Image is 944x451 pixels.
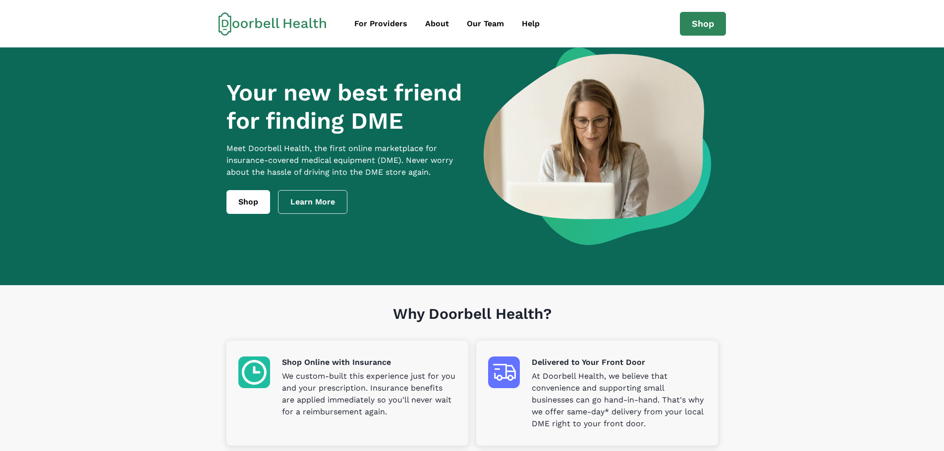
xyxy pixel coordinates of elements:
[226,190,270,214] a: Shop
[532,356,706,368] p: Delivered to Your Front Door
[417,14,457,34] a: About
[226,305,718,341] h1: Why Doorbell Health?
[238,356,270,388] img: Shop Online with Insurance icon
[354,18,407,30] div: For Providers
[467,18,504,30] div: Our Team
[484,48,711,245] img: a woman looking at a computer
[488,356,520,388] img: Delivered to Your Front Door icon
[459,14,512,34] a: Our Team
[226,79,467,135] h1: Your new best friend for finding DME
[514,14,548,34] a: Help
[282,356,456,368] p: Shop Online with Insurance
[532,370,706,430] p: At Doorbell Health, we believe that convenience and supporting small businesses can go hand-in-ha...
[680,12,726,36] a: Shop
[278,190,347,214] a: Learn More
[226,143,467,178] p: Meet Doorbell Health, the first online marketplace for insurance-covered medical equipment (DME)....
[522,18,540,30] div: Help
[425,18,449,30] div: About
[282,370,456,418] p: We custom-built this experience just for you and your prescription. Insurance benefits are applie...
[346,14,415,34] a: For Providers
